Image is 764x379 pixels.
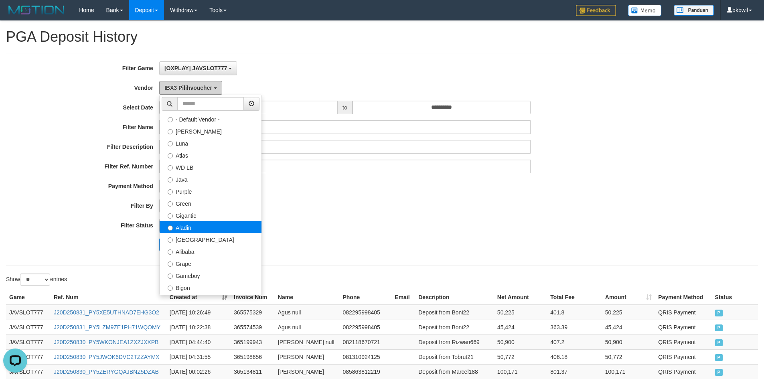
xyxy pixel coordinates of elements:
img: Button%20Memo.svg [628,5,662,16]
th: Payment Method [655,290,711,305]
th: Total Fee [547,290,602,305]
img: panduan.png [674,5,714,16]
label: - Default Vendor - [160,113,261,125]
td: QRIS Payment [655,349,711,364]
td: 082118670721 [339,334,391,349]
label: Grape [160,257,261,269]
img: Feedback.jpg [576,5,616,16]
label: Purple [160,185,261,197]
input: Purple [168,189,173,195]
td: Deposit from Rizwan669 [415,334,494,349]
td: 50,900 [602,334,655,349]
input: Java [168,177,173,182]
td: 801.37 [547,364,602,379]
td: 50,225 [494,305,547,320]
a: J20D250830_PY5WKONJEA1ZXZJXXPB [54,339,158,345]
span: IBX3 Pilihvoucher [164,85,212,91]
label: Bigon [160,281,261,293]
td: QRIS Payment [655,305,711,320]
input: Gigantic [168,213,173,219]
th: Created at: activate to sort column ascending [166,290,231,305]
td: [PERSON_NAME] [275,349,340,364]
td: 365199943 [231,334,275,349]
span: PAID [715,354,723,361]
td: QRIS Payment [655,320,711,334]
label: Aladin [160,221,261,233]
img: MOTION_logo.png [6,4,67,16]
td: 082295998405 [339,320,391,334]
span: PAID [715,339,723,346]
td: Agus null [275,305,340,320]
input: Green [168,201,173,207]
td: 45,424 [602,320,655,334]
th: Email [391,290,415,305]
td: Deposit from Boni22 [415,305,494,320]
label: Alibaba [160,245,261,257]
span: to [337,101,353,114]
button: Open LiveChat chat widget [3,3,27,27]
input: Aladin [168,225,173,231]
td: JAVSLOT777 [6,334,51,349]
label: Allstar [160,293,261,305]
th: Invoice Num [231,290,275,305]
td: JAVSLOT777 [6,320,51,334]
td: 401.8 [547,305,602,320]
td: QRIS Payment [655,334,711,349]
td: [DATE] 00:02:26 [166,364,231,379]
label: WD LB [160,161,261,173]
td: Deposit from Boni22 [415,320,494,334]
td: QRIS Payment [655,364,711,379]
h1: PGA Deposit History [6,29,758,45]
button: IBX3 Pilihvoucher [159,81,222,95]
td: 407.2 [547,334,602,349]
td: 082295998405 [339,305,391,320]
select: Showentries [20,274,50,286]
td: 365575329 [231,305,275,320]
input: Alibaba [168,249,173,255]
input: [GEOGRAPHIC_DATA] [168,237,173,243]
td: 363.39 [547,320,602,334]
input: WD LB [168,165,173,170]
td: 406.18 [547,349,602,364]
td: 50,772 [602,349,655,364]
a: J20D250831_PY5XE5UTHNAD7EHG3O2 [54,309,159,316]
label: Java [160,173,261,185]
span: PAID [715,310,723,316]
th: Amount: activate to sort column ascending [602,290,655,305]
button: [OXPLAY] JAVSLOT777 [159,61,237,75]
a: J20D250830_PY5ZERYGQAJBNZ5DZAB [54,369,159,375]
td: 365198656 [231,349,275,364]
td: [DATE] 04:31:55 [166,349,231,364]
td: 365134811 [231,364,275,379]
th: Game [6,290,51,305]
td: 100,171 [494,364,547,379]
a: J20D250831_PY5LZM9ZE1PH71WQOMY [54,324,160,330]
input: - Default Vendor - [168,117,173,122]
input: [PERSON_NAME] [168,129,173,134]
td: 100,171 [602,364,655,379]
a: J20D250830_PY5JWOK6DVC2TZZAYMX [54,354,160,360]
input: Bigon [168,286,173,291]
td: 365574539 [231,320,275,334]
label: Gigantic [160,209,261,221]
th: Ref. Num [51,290,166,305]
span: [OXPLAY] JAVSLOT777 [164,65,227,71]
label: Green [160,197,261,209]
td: [PERSON_NAME] null [275,334,340,349]
td: 45,424 [494,320,547,334]
label: [PERSON_NAME] [160,125,261,137]
td: Agus null [275,320,340,334]
td: 50,900 [494,334,547,349]
td: 085863812219 [339,364,391,379]
input: Grape [168,261,173,267]
th: Phone [339,290,391,305]
td: [DATE] 10:26:49 [166,305,231,320]
input: Gameboy [168,274,173,279]
span: PAID [715,369,723,376]
td: 50,225 [602,305,655,320]
th: Net Amount [494,290,547,305]
label: Gameboy [160,269,261,281]
td: Deposit from Tobrut21 [415,349,494,364]
td: [DATE] 04:44:40 [166,334,231,349]
label: [GEOGRAPHIC_DATA] [160,233,261,245]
